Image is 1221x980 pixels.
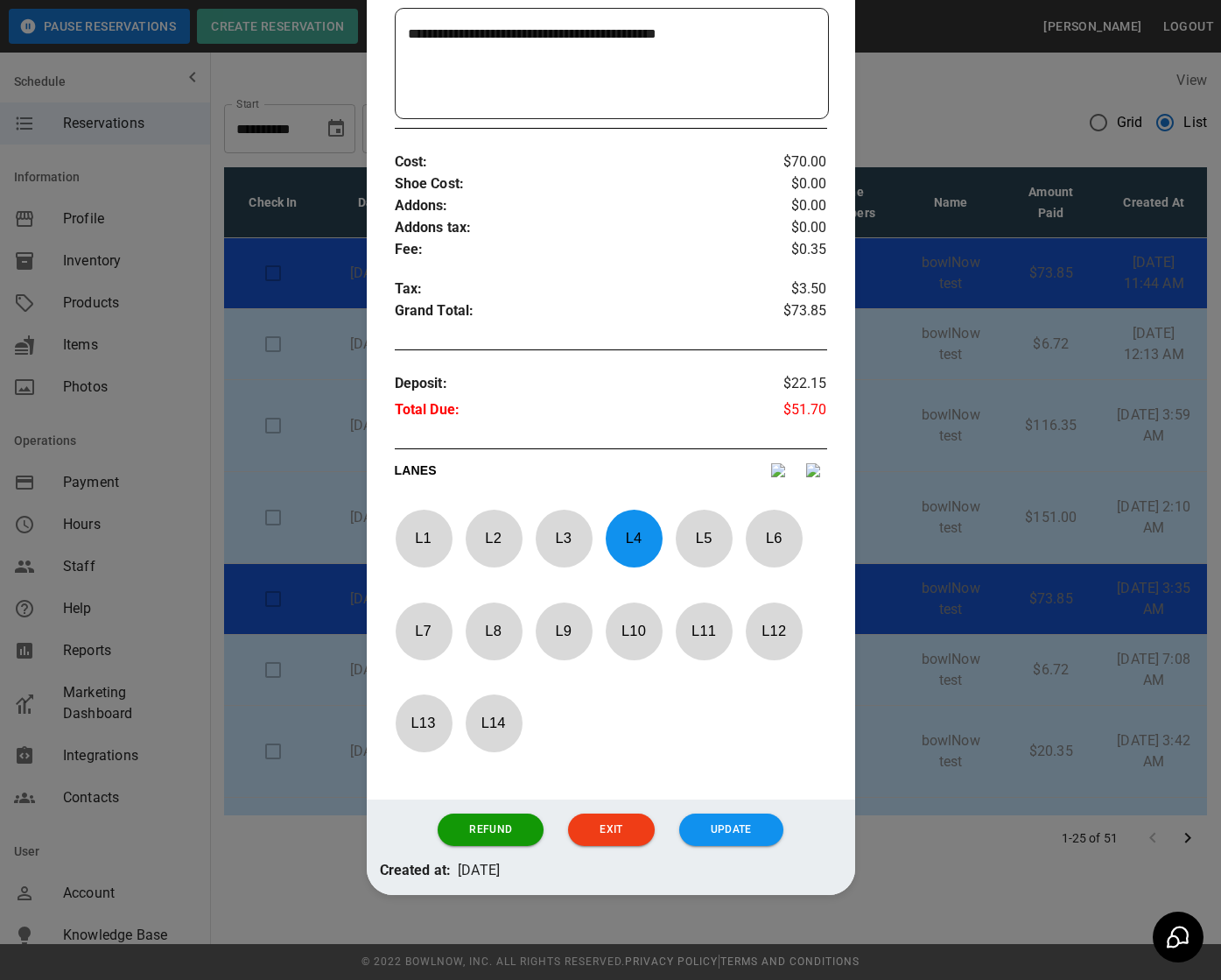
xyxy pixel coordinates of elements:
[380,860,452,882] p: Created at:
[395,300,755,327] p: Grand Total :
[754,278,826,300] p: $3.50
[438,814,544,846] button: Refund
[754,152,826,173] p: $70.00
[395,373,755,399] p: Deposit :
[395,239,755,261] p: Fee :
[395,278,755,300] p: Tax :
[465,610,523,652] p: L 8
[465,518,523,559] p: L 2
[395,518,453,559] p: L 1
[568,814,654,846] button: Exit
[395,173,755,195] p: Shoe Cost :
[754,399,826,426] p: $51.70
[395,462,757,486] p: LANES
[754,239,826,261] p: $0.35
[395,152,755,173] p: Cost :
[754,217,826,239] p: $0.00
[675,518,733,559] p: L 5
[395,195,755,217] p: Addons :
[395,217,755,239] p: Addons tax :
[675,610,733,652] p: L 11
[395,399,755,426] p: Total Due :
[745,518,803,559] p: L 6
[754,195,826,217] p: $0.00
[806,463,820,477] img: right.svg
[535,610,593,652] p: L 9
[535,518,593,559] p: L 3
[754,300,826,327] p: $73.85
[395,702,453,744] p: L 13
[754,373,826,399] p: $22.15
[771,463,785,477] img: nav_left.svg
[679,814,783,846] button: Update
[395,610,453,652] p: L 7
[745,610,803,652] p: L 12
[605,610,663,652] p: L 10
[465,702,523,744] p: L 14
[754,173,826,195] p: $0.00
[605,518,663,559] p: L 4
[458,860,500,882] p: [DATE]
